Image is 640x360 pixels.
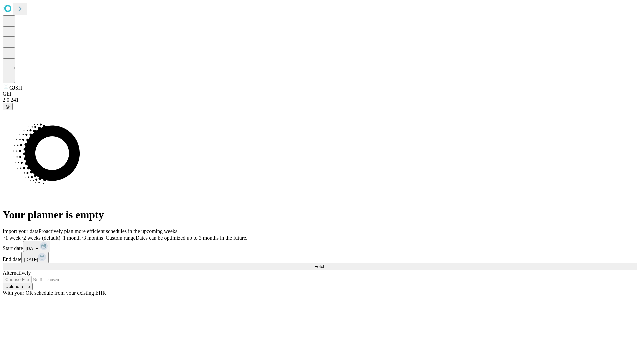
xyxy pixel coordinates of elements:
span: 1 week [5,235,21,241]
span: With your OR schedule from your existing EHR [3,290,106,296]
div: 2.0.241 [3,97,637,103]
span: Alternatively [3,270,31,276]
span: [DATE] [24,257,38,262]
span: Dates can be optimized up to 3 months in the future. [136,235,247,241]
span: Proactively plan more efficient schedules in the upcoming weeks. [39,228,179,234]
span: @ [5,104,10,109]
span: 1 month [63,235,81,241]
span: Fetch [314,264,325,269]
button: [DATE] [23,241,50,252]
div: End date [3,252,637,263]
span: [DATE] [26,246,40,251]
button: [DATE] [21,252,49,263]
span: Custom range [106,235,135,241]
span: Import your data [3,228,39,234]
button: @ [3,103,13,110]
div: Start date [3,241,637,252]
button: Upload a file [3,283,33,290]
div: GEI [3,91,637,97]
span: 2 weeks (default) [23,235,60,241]
span: GJSH [9,85,22,91]
span: 3 months [83,235,103,241]
h1: Your planner is empty [3,209,637,221]
button: Fetch [3,263,637,270]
